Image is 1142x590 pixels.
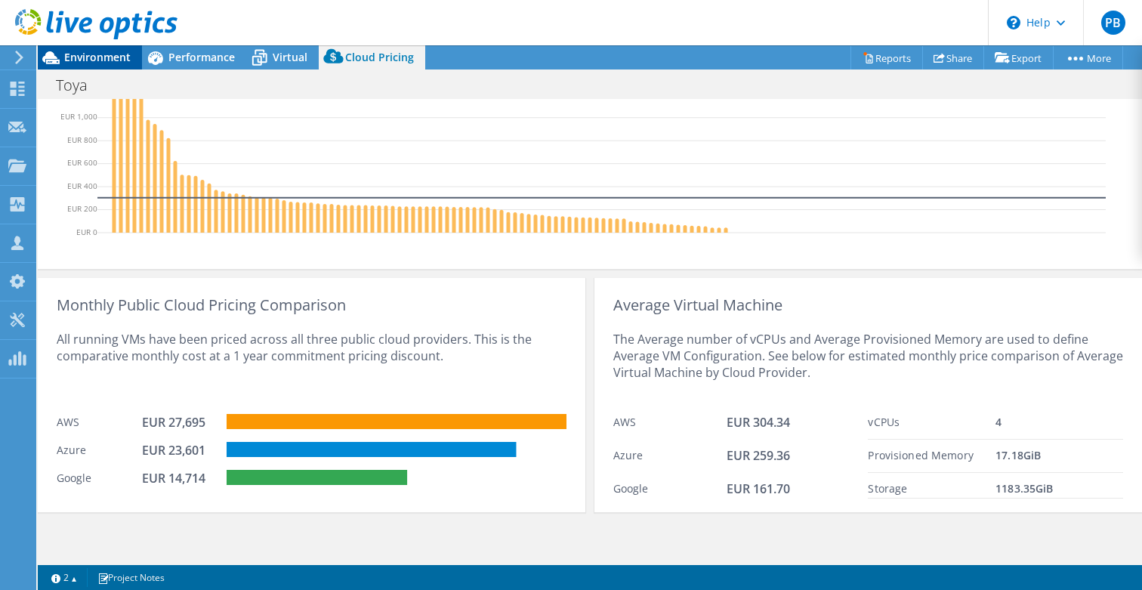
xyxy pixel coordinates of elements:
[60,112,97,122] text: EUR 1,000
[67,203,97,214] text: EUR 200
[727,414,790,431] span: EUR 304.34
[142,442,218,459] div: EUR 23,601
[613,481,649,496] span: Google
[76,227,97,237] text: EUR 0
[67,181,97,191] text: EUR 400
[64,50,131,64] span: Environment
[345,50,414,64] span: Cloud Pricing
[850,46,923,70] a: Reports
[868,415,900,429] span: vCPUs
[67,134,97,145] text: EUR 800
[67,158,97,168] text: EUR 600
[613,448,644,462] span: Azure
[57,297,566,314] div: Monthly Public Cloud Pricing Comparison
[983,46,1054,70] a: Export
[49,77,111,94] h1: Toya
[1007,16,1020,29] svg: \n
[57,314,566,406] div: All running VMs have been priced across all three public cloud providers. This is the comparative...
[168,50,235,64] span: Performance
[868,448,974,462] span: Provisioned Memory
[727,480,790,497] span: EUR 161.70
[142,470,218,487] div: EUR 14,714
[613,297,1123,314] div: Average Virtual Machine
[273,50,307,64] span: Virtual
[142,414,218,431] div: EUR 27,695
[727,447,790,464] span: EUR 259.36
[57,470,142,487] div: Google
[868,481,907,496] span: Storage
[57,414,142,431] div: AWS
[922,46,984,70] a: Share
[57,442,142,459] div: Azure
[613,415,636,429] span: AWS
[995,448,1041,462] span: 17.18 GiB
[1101,11,1125,35] span: PB
[60,88,97,99] text: EUR 1,200
[41,568,88,587] a: 2
[1053,46,1123,70] a: More
[87,568,175,587] a: Project Notes
[613,314,1123,406] div: The Average number of vCPUs and Average Provisioned Memory are used to define Average VM Configur...
[995,481,1053,496] span: 1183.35 GiB
[995,415,1002,429] span: 4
